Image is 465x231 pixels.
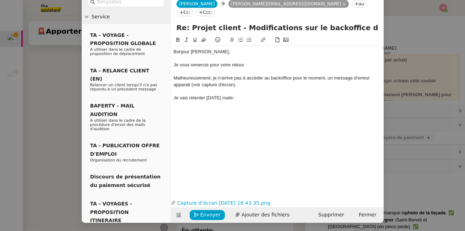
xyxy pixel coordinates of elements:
button: Envoyer [190,210,225,220]
span: Fermer [359,211,376,219]
span: A utiliser dans le cadre de la procédure d'envoi des mails d'audition [90,118,146,131]
div: Malheureusement, je n'arrive pas à accéder au backoffice pour le moment, un message d'erreur appa... [174,75,381,88]
span: Envoyer [200,211,221,219]
span: Discours de présentation du paiement sécurisé [90,174,161,188]
span: Service [92,13,168,21]
span: TA - VOYAGES - PROPOSITION ITINERAIRE [90,201,132,223]
button: Supprimer [314,210,348,220]
span: Supprimer [318,211,344,219]
button: Ajouter des fichiers [231,210,294,220]
span: TA - VOYAGE - PROPOSITION GLOBALE [90,32,156,46]
nz-tag: Ccc: [196,9,215,16]
span: Ajouter des fichiers [242,211,290,219]
span: A utiliser dans le cadre de proposition de déplacement [90,47,145,56]
nz-tag: Cc: [177,9,193,16]
span: TA - RELANCE CLIENT (EN) [90,68,150,82]
span: [PERSON_NAME] [179,1,215,6]
span: Relancer un client lorsqu'il n'a pas répondu à un précédent message [90,83,157,92]
div: Je vais retenter [DATE] matin [174,95,381,101]
span: TA - PUBLICATION OFFRE D'EMPLOI [90,143,160,156]
div: Bonjour [PERSON_NAME], [174,49,381,55]
div: Service [82,10,171,24]
a: Capture d’écran [DATE] 16.43.35.png [176,199,368,207]
span: Organisation du recrutement [90,158,147,163]
button: Fermer [355,210,380,220]
div: Je vous remercie pour votre retour. [174,62,381,68]
span: BAFERTY - MAIL AUDITION [90,103,135,117]
input: Subject [177,22,378,33]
